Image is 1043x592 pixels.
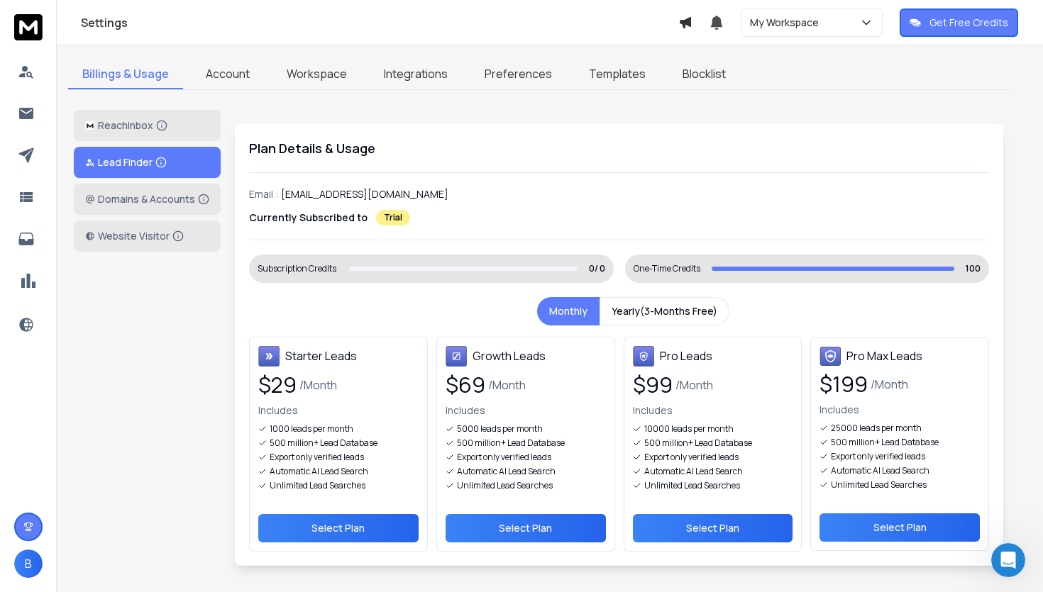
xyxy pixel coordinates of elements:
h1: Plan Details & Usage [249,138,989,158]
span: /Month [299,376,337,393]
p: My Workspace [750,16,824,30]
p: 500 million+ Lead Database [457,437,565,449]
button: Select Plan [258,514,419,542]
div: for now I have removed company name spintax from the email body for now [51,332,272,376]
div: Subscription Credits [258,263,336,274]
p: Export only verified leads [457,452,551,463]
div: for now I have removed company name spintax from the email body for now [62,340,261,368]
a: Billings & Usage [68,60,183,89]
h1: Box [69,7,89,18]
div: Yes, I can see that there are only 45 emails left to send in the second step. Unfortunately you w... [11,13,233,320]
h3: Growth Leads [473,347,546,364]
button: Get Free Credits [900,9,1018,37]
button: go back [9,6,36,33]
iframe: Intercom live chat [991,543,1025,577]
button: Domains & Accounts [74,184,221,215]
p: 500 million+ Lead Database [644,437,752,449]
p: 500 million+ Lead Database [831,437,939,448]
a: Blocklist [668,60,740,89]
button: Emoji picker [45,464,56,476]
div: Close [249,6,275,31]
div: Bharat says… [11,378,272,420]
div: so it wont hamper anything [123,386,261,401]
p: Currently Subscribed to [249,211,368,225]
button: Select Plan [819,513,980,542]
p: Includes [258,403,419,418]
p: Unlimited Lead Searches [270,480,365,491]
p: Includes [446,403,606,418]
p: Automatic AI Lead Search [270,466,368,477]
p: 10000 leads per month [644,423,734,435]
p: 500 million+ Lead Database [270,437,377,449]
p: 100 [966,263,981,274]
button: Lead Finder [74,147,221,178]
p: Automatic AI Lead Search [831,465,929,476]
button: B [14,549,43,578]
button: Monthly [537,297,600,325]
p: Unlimited Lead Searches [831,479,927,491]
a: Preferences [470,60,566,89]
button: ReachInbox [74,110,221,141]
p: [EMAIL_ADDRESS][DOMAIN_NAME] [281,187,448,201]
div: What you can do now is: Pause the campaign -> Edit the lead list in your CSV file -> Upload the l... [23,153,221,195]
button: Select Plan [446,514,606,542]
p: Includes [819,403,980,417]
span: $ 29 [258,372,297,398]
h3: Pro Leads [660,347,712,364]
span: $ 199 [819,372,868,397]
p: Includes [633,403,793,418]
p: 1000 leads per month [270,423,353,435]
button: Upload attachment [22,464,33,476]
span: /Month [675,376,713,393]
p: Automatic AI Lead Search [644,466,743,477]
a: Templates [575,60,660,89]
p: 0/ 0 [589,263,605,274]
h1: Settings [81,14,678,31]
span: /Month [871,376,908,393]
img: logo [85,121,95,130]
img: Profile image for Box [40,8,63,30]
h3: Starter Leads [285,347,357,364]
button: Select Plan [633,514,793,542]
button: Yearly(3-Months Free) [600,297,729,325]
span: /Month [488,376,526,393]
p: Unlimited Lead Searches [457,480,553,491]
a: Integrations [370,60,462,89]
p: 25000 leads per month [831,423,922,434]
div: so it wont hamper anything [112,378,272,409]
button: Website Visitor [74,220,221,252]
h3: Pro Max Leads [846,347,922,364]
p: Export only verified leads [831,451,925,462]
button: Send a message… [243,459,266,481]
p: The team can also help [69,18,177,32]
p: Automatic AI Lead Search [457,466,556,477]
div: Lakshita says… [11,13,272,331]
a: Account [192,60,264,89]
div: Bharat says… [11,332,272,378]
span: $ 69 [446,372,485,398]
div: Yes, I can see that there are only 45 emails left to send in the second step. Unfortunately you w... [23,21,221,146]
a: Workspace [272,60,361,89]
p: Email : [249,187,278,201]
p: 5000 leads per month [457,423,543,435]
p: Get Free Credits [929,16,1008,30]
p: Export only verified leads [644,452,739,463]
button: Home [222,6,249,33]
p: Export only verified leads [270,452,364,463]
div: Trial [376,210,410,225]
textarea: Message… [12,420,272,459]
p: Unlimited Lead Searches [644,480,740,491]
span: $ 99 [633,372,673,398]
div: One-Time Credits [634,263,700,274]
